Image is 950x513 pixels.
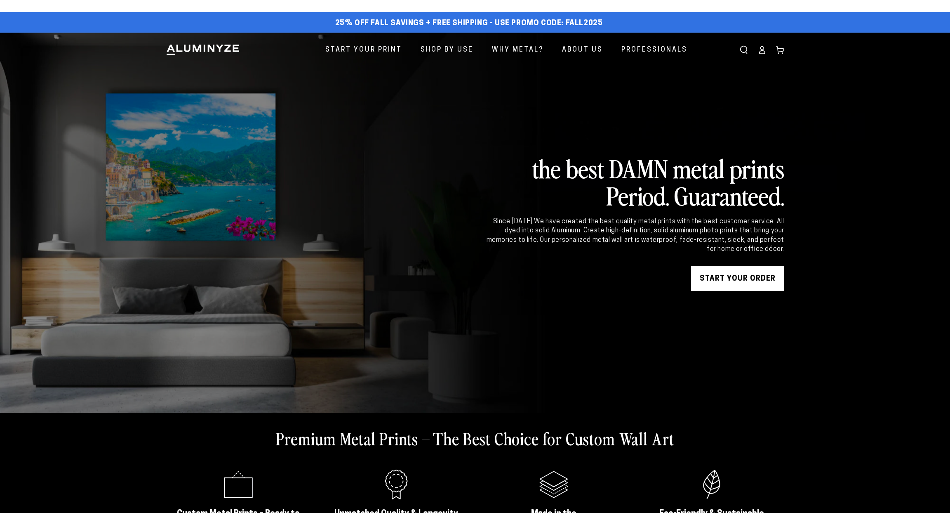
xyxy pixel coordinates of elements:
[421,44,473,56] span: Shop By Use
[325,44,402,56] span: Start Your Print
[166,44,240,56] img: Aluminyze
[735,41,753,59] summary: Search our site
[414,39,480,61] a: Shop By Use
[319,39,408,61] a: Start Your Print
[691,266,784,291] a: START YOUR Order
[335,19,603,28] span: 25% off FALL Savings + Free Shipping - Use Promo Code: FALL2025
[615,39,694,61] a: Professionals
[485,154,784,209] h2: the best DAMN metal prints Period. Guaranteed.
[621,44,687,56] span: Professionals
[276,428,674,449] h2: Premium Metal Prints – The Best Choice for Custom Wall Art
[556,39,609,61] a: About Us
[485,217,784,254] div: Since [DATE] We have created the best quality metal prints with the best customer service. All dy...
[492,44,543,56] span: Why Metal?
[562,44,603,56] span: About Us
[486,39,550,61] a: Why Metal?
